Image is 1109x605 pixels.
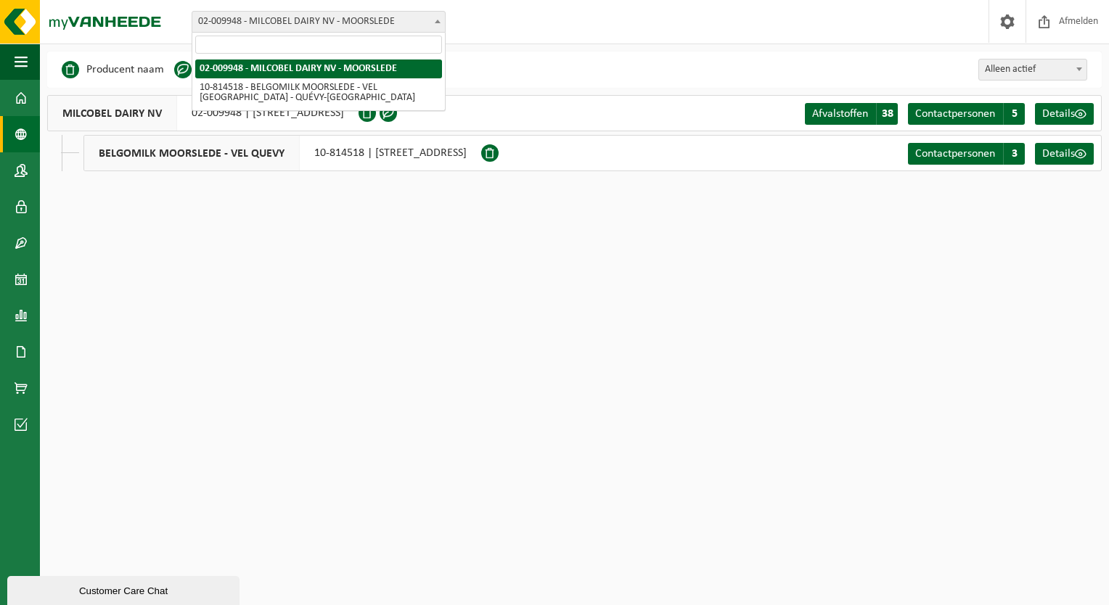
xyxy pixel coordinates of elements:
[805,103,898,125] a: Afvalstoffen 38
[192,11,446,33] span: 02-009948 - MILCOBEL DAIRY NV - MOORSLEDE
[908,103,1025,125] a: Contactpersonen 5
[84,136,300,170] span: BELGOMILK MOORSLEDE - VEL QUEVY
[915,148,995,160] span: Contactpersonen
[1035,103,1094,125] a: Details
[908,143,1025,165] a: Contactpersonen 3
[1035,143,1094,165] a: Details
[7,573,242,605] iframe: chat widget
[83,135,481,171] div: 10-814518 | [STREET_ADDRESS]
[812,108,868,120] span: Afvalstoffen
[1042,148,1075,160] span: Details
[192,12,445,32] span: 02-009948 - MILCOBEL DAIRY NV - MOORSLEDE
[174,59,240,81] li: Vlarema
[62,59,164,81] li: Producent naam
[876,103,898,125] span: 38
[1042,108,1075,120] span: Details
[195,59,442,78] li: 02-009948 - MILCOBEL DAIRY NV - MOORSLEDE
[195,78,442,107] li: 10-814518 - BELGOMILK MOORSLEDE - VEL [GEOGRAPHIC_DATA] - QUÉVY-[GEOGRAPHIC_DATA]
[978,59,1087,81] span: Alleen actief
[915,108,995,120] span: Contactpersonen
[47,95,359,131] div: 02-009948 | [STREET_ADDRESS]
[979,59,1087,80] span: Alleen actief
[1003,143,1025,165] span: 3
[48,96,177,131] span: MILCOBEL DAIRY NV
[1003,103,1025,125] span: 5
